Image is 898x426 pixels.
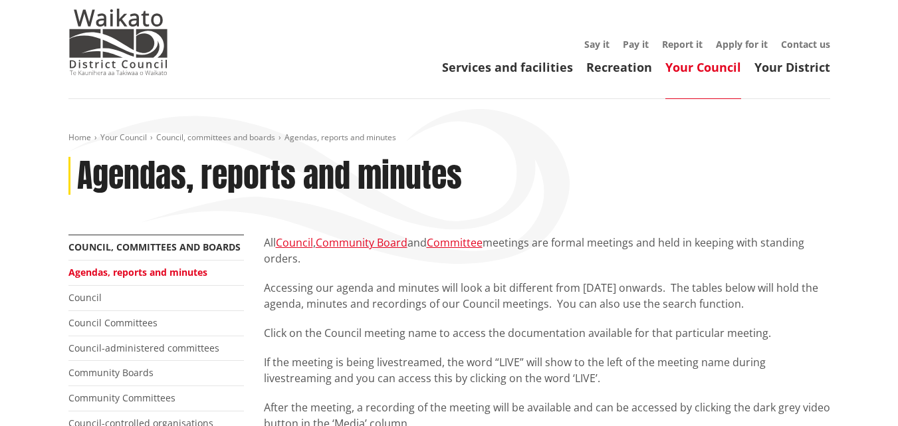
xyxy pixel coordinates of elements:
[68,241,241,253] a: Council, committees and boards
[665,59,741,75] a: Your Council
[276,235,313,250] a: Council
[68,291,102,304] a: Council
[68,132,830,144] nav: breadcrumb
[68,316,158,329] a: Council Committees
[156,132,275,143] a: Council, committees and boards
[68,266,207,278] a: Agendas, reports and minutes
[284,132,396,143] span: Agendas, reports and minutes
[427,235,483,250] a: Committee
[68,366,154,379] a: Community Boards
[623,38,649,51] a: Pay it
[264,354,830,386] p: If the meeting is being livestreamed, the word “LIVE” will show to the left of the meeting name d...
[68,391,175,404] a: Community Committees
[264,280,818,311] span: Accessing our agenda and minutes will look a bit different from [DATE] onwards. The tables below ...
[264,325,830,341] p: Click on the Council meeting name to access the documentation available for that particular meeting.
[837,370,885,418] iframe: Messenger Launcher
[442,59,573,75] a: Services and facilities
[662,38,703,51] a: Report it
[316,235,407,250] a: Community Board
[781,38,830,51] a: Contact us
[100,132,147,143] a: Your Council
[68,342,219,354] a: Council-administered committees
[68,132,91,143] a: Home
[264,235,830,266] p: All , and meetings are formal meetings and held in keeping with standing orders.
[77,157,462,195] h1: Agendas, reports and minutes
[586,59,652,75] a: Recreation
[584,38,610,51] a: Say it
[754,59,830,75] a: Your District
[68,9,168,75] img: Waikato District Council - Te Kaunihera aa Takiwaa o Waikato
[716,38,768,51] a: Apply for it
